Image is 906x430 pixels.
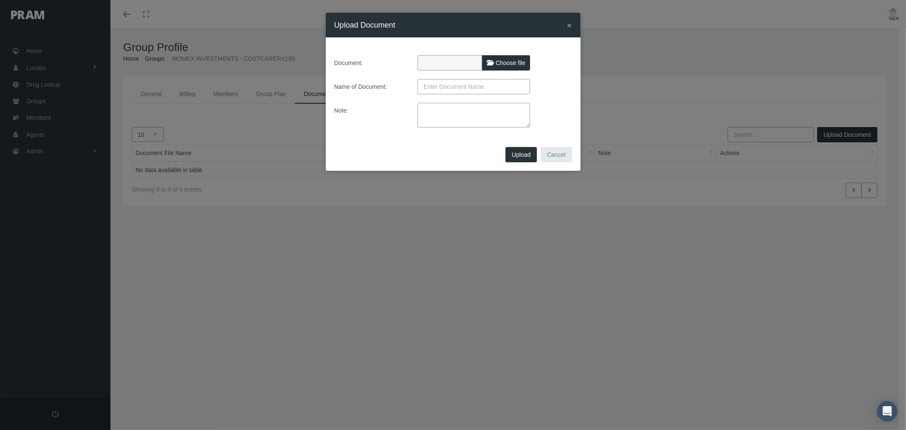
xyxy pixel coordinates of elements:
label: Name of Document: [328,79,412,94]
span: × [567,20,572,30]
label: Document: [328,55,412,71]
button: Close [567,21,572,30]
div: Open Intercom Messenger [877,401,898,422]
h4: Upload Document [334,19,395,31]
button: Cancel [541,147,572,162]
button: Upload [505,147,537,162]
input: Enter Document Name. [418,79,530,94]
span: Upload [512,151,531,158]
span: Choose file [496,59,525,66]
label: Note: [328,103,412,127]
